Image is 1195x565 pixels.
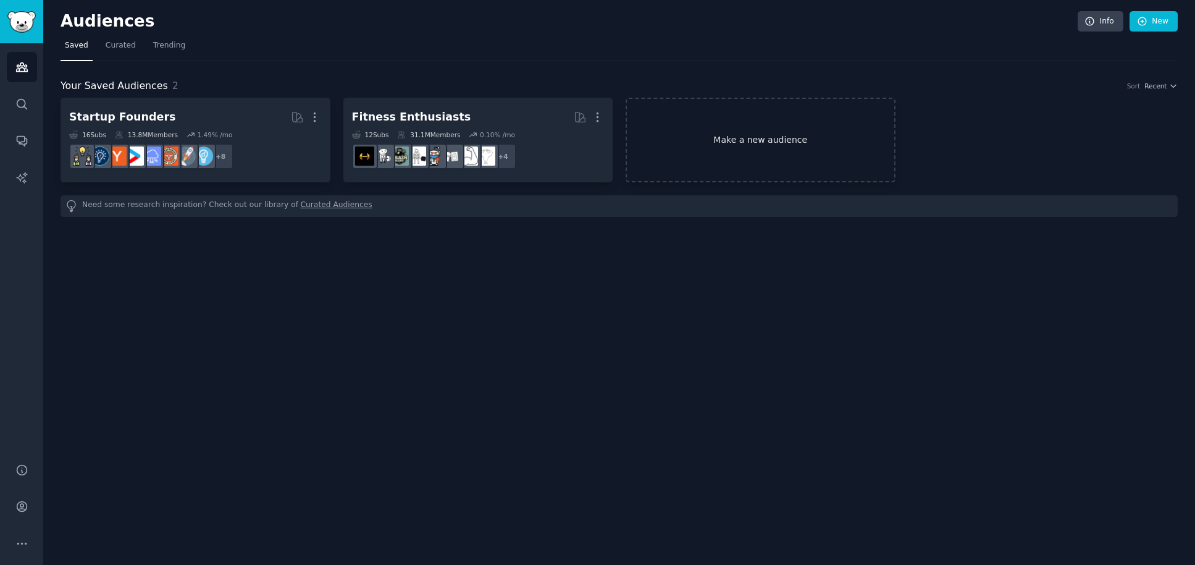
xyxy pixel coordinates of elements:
[1130,11,1178,32] a: New
[480,130,515,139] div: 0.10 % /mo
[459,147,478,166] img: strength_training
[208,143,233,169] div: + 8
[61,36,93,61] a: Saved
[69,109,175,125] div: Startup Founders
[1078,11,1123,32] a: Info
[1144,82,1167,90] span: Recent
[61,195,1178,217] div: Need some research inspiration? Check out our library of
[397,130,460,139] div: 31.1M Members
[61,12,1078,32] h2: Audiences
[390,147,409,166] img: GymMotivation
[142,147,161,166] img: SaaS
[476,147,495,166] img: Fitness
[7,11,36,33] img: GummySearch logo
[194,147,213,166] img: Entrepreneur
[197,130,232,139] div: 1.49 % /mo
[352,130,389,139] div: 12 Sub s
[442,147,461,166] img: loseit
[177,147,196,166] img: startups
[73,147,92,166] img: growmybusiness
[153,40,185,51] span: Trending
[407,147,426,166] img: GYM
[107,147,127,166] img: ycombinator
[490,143,516,169] div: + 4
[106,40,136,51] span: Curated
[1144,82,1178,90] button: Recent
[90,147,109,166] img: Entrepreneurship
[61,98,330,182] a: Startup Founders16Subs13.8MMembers1.49% /mo+8EntrepreneurstartupsEntrepreneurRideAlongSaaSstartup...
[101,36,140,61] a: Curated
[343,98,613,182] a: Fitness Enthusiasts12Subs31.1MMembers0.10% /mo+4Fitnessstrength_trainingloseitHealthGYMGymMotivat...
[115,130,178,139] div: 13.8M Members
[149,36,190,61] a: Trending
[301,200,372,213] a: Curated Audiences
[65,40,88,51] span: Saved
[61,79,168,94] span: Your Saved Audiences
[424,147,443,166] img: Health
[355,147,374,166] img: workout
[172,80,178,91] span: 2
[1127,82,1141,90] div: Sort
[159,147,178,166] img: EntrepreneurRideAlong
[372,147,392,166] img: weightroom
[125,147,144,166] img: startup
[352,109,471,125] div: Fitness Enthusiasts
[626,98,895,182] a: Make a new audience
[69,130,106,139] div: 16 Sub s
